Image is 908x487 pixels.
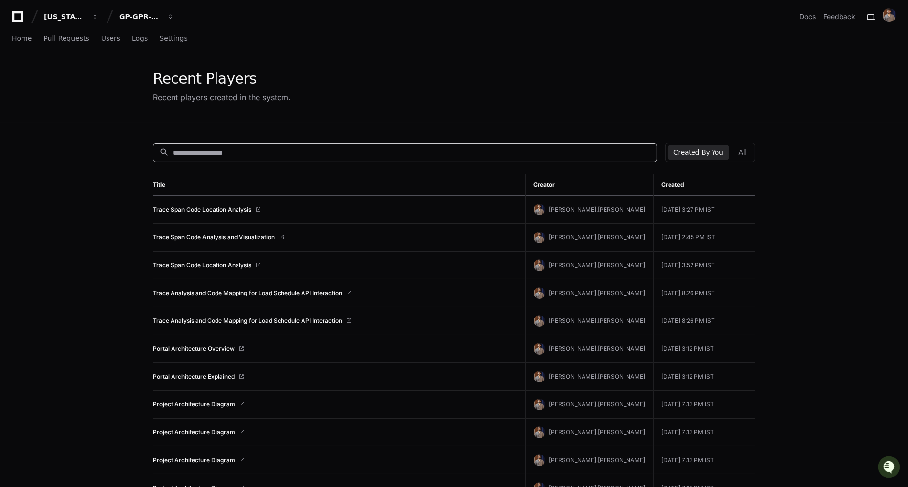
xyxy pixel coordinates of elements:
[883,8,896,22] img: 176496148
[549,261,646,269] span: [PERSON_NAME].[PERSON_NAME]
[549,317,646,324] span: [PERSON_NAME].[PERSON_NAME]
[153,345,235,353] a: Portal Architecture Overview
[90,131,94,139] span: •
[534,454,545,466] img: 176496148
[40,8,103,25] button: [US_STATE] Pacific
[534,287,545,299] img: 176496148
[823,12,855,21] button: Feedback
[10,73,27,90] img: 1756235613930-3d25f9e4-fa56-45dd-b3ad-e072dfbd1548
[151,105,178,116] button: See all
[10,106,65,114] div: Past conversations
[101,27,120,50] a: Users
[153,91,291,103] div: Recent players created in the system.
[549,456,646,464] span: [PERSON_NAME].[PERSON_NAME]
[132,27,148,50] a: Logs
[153,70,291,87] div: Recent Players
[159,27,187,50] a: Settings
[166,76,178,87] button: Start new chat
[33,73,160,83] div: Start new chat
[101,35,120,41] span: Users
[96,131,116,139] span: [DATE]
[43,27,89,50] a: Pull Requests
[10,10,29,29] img: PlayerZero
[153,428,235,436] a: Project Architecture Diagram
[97,153,118,160] span: Pylon
[653,174,755,196] th: Created
[653,279,755,307] td: [DATE] 8:26 PM IST
[877,455,903,481] iframe: Open customer support
[668,145,729,160] button: Created By You
[12,35,32,41] span: Home
[653,335,755,363] td: [DATE] 3:12 PM IST
[549,233,646,241] span: [PERSON_NAME].[PERSON_NAME]
[653,363,755,391] td: [DATE] 3:12 PM IST
[733,145,753,160] button: All
[653,391,755,419] td: [DATE] 7:13 PM IST
[549,289,646,296] span: [PERSON_NAME].[PERSON_NAME]
[12,27,32,50] a: Home
[119,12,161,21] div: GP-GPR-CXPortal
[153,289,342,297] a: Trace Analysis and Code Mapping for Load Schedule API Interaction
[653,446,755,474] td: [DATE] 7:13 PM IST
[153,233,275,241] a: Trace Span Code Analysis and Visualization
[153,456,235,464] a: Project Architecture Diagram
[69,152,118,160] a: Powered byPylon
[153,206,251,213] a: Trace Span Code Location Analysis
[653,196,755,224] td: [DATE] 3:27 PM IST
[153,401,235,408] a: Project Architecture Diagram
[653,419,755,446] td: [DATE] 7:13 PM IST
[800,12,816,21] a: Docs
[549,373,646,380] span: [PERSON_NAME].[PERSON_NAME]
[653,252,755,279] td: [DATE] 3:52 PM IST
[153,261,251,269] a: Trace Span Code Location Analysis
[534,204,545,215] img: 176496148
[653,307,755,335] td: [DATE] 8:26 PM IST
[534,259,545,271] img: 176496148
[549,401,646,408] span: [PERSON_NAME].[PERSON_NAME]
[43,35,89,41] span: Pull Requests
[159,35,187,41] span: Settings
[549,428,646,436] span: [PERSON_NAME].[PERSON_NAME]
[153,174,525,196] th: Title
[10,39,178,55] div: Welcome
[549,206,646,213] span: [PERSON_NAME].[PERSON_NAME]
[549,345,646,352] span: [PERSON_NAME].[PERSON_NAME]
[153,373,235,381] a: Portal Architecture Explained
[33,83,124,90] div: We're available if you need us!
[153,317,342,325] a: Trace Analysis and Code Mapping for Load Schedule API Interaction
[534,343,545,355] img: 176496148
[534,426,545,438] img: 176496148
[534,399,545,410] img: 176496148
[653,224,755,252] td: [DATE] 2:45 PM IST
[115,8,178,25] button: GP-GPR-CXPortal
[132,35,148,41] span: Logs
[525,174,653,196] th: Creator
[534,232,545,243] img: 176496148
[30,131,88,139] span: Mr [PERSON_NAME]
[10,122,25,137] img: Mr Abhinav Kumar
[534,371,545,382] img: 176496148
[159,148,169,157] mat-icon: search
[44,12,86,21] div: [US_STATE] Pacific
[534,315,545,327] img: 176496148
